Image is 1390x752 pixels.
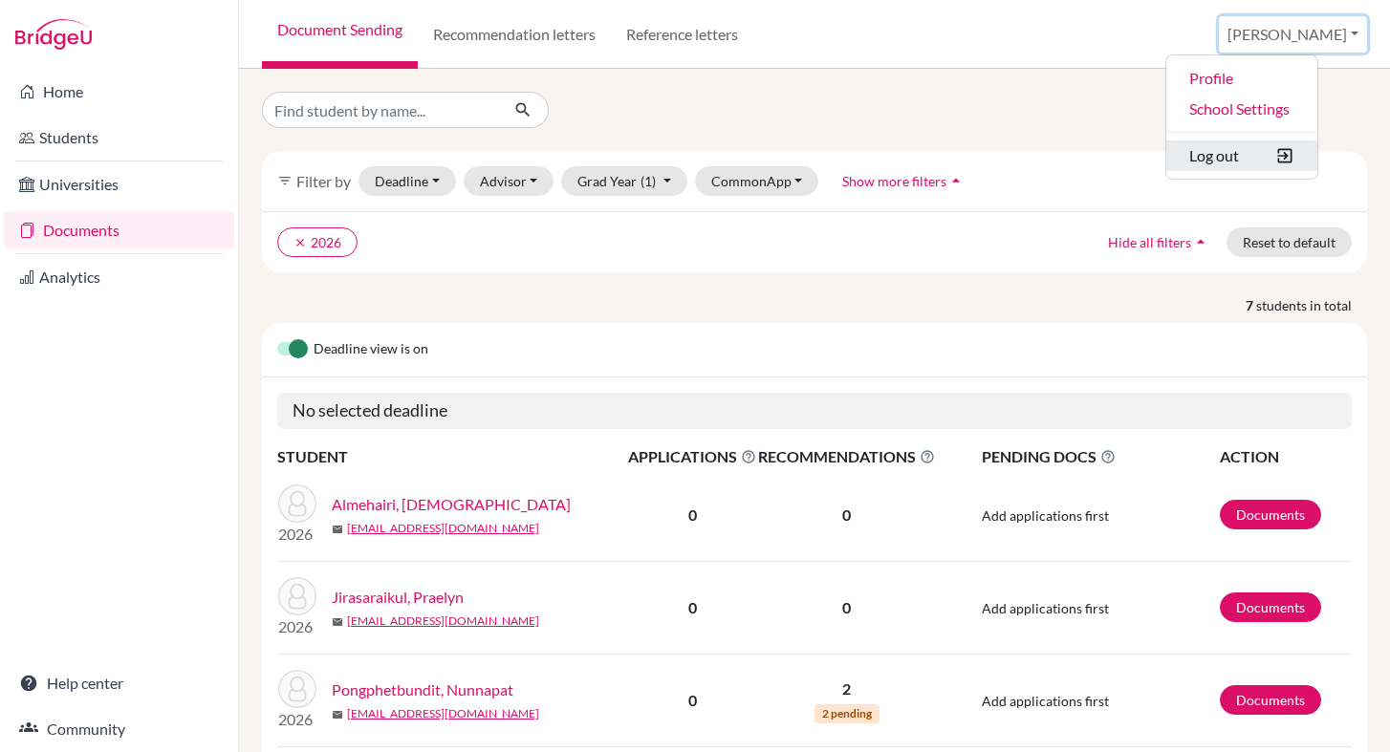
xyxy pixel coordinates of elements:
[982,507,1109,524] span: Add applications first
[347,520,539,537] a: [EMAIL_ADDRESS][DOMAIN_NAME]
[628,445,756,468] span: APPLICATIONS
[1166,140,1317,171] button: Log out
[758,504,935,526] p: 0
[358,166,456,196] button: Deadline
[1220,685,1321,715] a: Documents
[347,705,539,722] a: [EMAIL_ADDRESS][DOMAIN_NAME]
[1220,500,1321,529] a: Documents
[1220,592,1321,622] a: Documents
[1165,54,1318,180] ul: [PERSON_NAME]
[1166,63,1317,94] a: Profile
[1256,295,1367,315] span: students in total
[293,236,307,249] i: clear
[15,19,92,50] img: Bridge-U
[982,600,1109,616] span: Add applications first
[277,227,358,257] button: clear2026
[814,704,880,723] span: 2 pending
[1191,232,1210,251] i: arrow_drop_up
[332,493,571,516] a: Almehairi, [DEMOGRAPHIC_DATA]
[946,171,966,190] i: arrow_drop_up
[332,616,343,628] span: mail
[1219,16,1367,53] button: [PERSON_NAME]
[1166,94,1317,124] a: School Settings
[1219,444,1352,469] th: ACTION
[688,598,697,616] b: 0
[758,445,935,468] span: RECOMMENDATIONS
[688,691,697,709] b: 0
[4,258,234,296] a: Analytics
[4,710,234,748] a: Community
[278,670,316,708] img: Pongphetbundit, Nunnapat
[842,173,946,189] span: Show more filters
[1246,295,1256,315] strong: 7
[695,166,819,196] button: CommonApp
[347,612,539,630] a: [EMAIL_ADDRESS][DOMAIN_NAME]
[278,708,316,731] p: 2026
[332,678,513,701] a: Pongphetbundit, Nunnapat
[688,505,697,524] b: 0
[758,596,935,619] p: 0
[826,166,982,196] button: Show more filtersarrow_drop_up
[278,615,316,638] p: 2026
[278,523,316,546] p: 2026
[332,586,464,609] a: Jirasaraikul, Praelyn
[332,709,343,720] span: mail
[4,664,234,702] a: Help center
[277,393,1352,429] h5: No selected deadline
[464,166,554,196] button: Advisor
[278,484,316,523] img: Almehairi, Atheilah
[1227,227,1352,257] button: Reset to default
[277,173,293,188] i: filter_list
[278,577,316,615] img: Jirasaraikul, Praelyn
[262,92,499,128] input: Find student by name...
[982,693,1109,709] span: Add applications first
[332,524,343,535] span: mail
[4,211,234,249] a: Documents
[4,165,234,204] a: Universities
[277,444,627,469] th: STUDENT
[561,166,687,196] button: Grad Year(1)
[4,118,234,157] a: Students
[4,73,234,111] a: Home
[758,677,935,700] p: 2
[296,172,351,190] span: Filter by
[314,338,428,361] span: Deadline view is on
[1108,234,1191,250] span: Hide all filters
[641,173,656,189] span: (1)
[982,445,1218,468] span: PENDING DOCS
[1092,227,1227,257] button: Hide all filtersarrow_drop_up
